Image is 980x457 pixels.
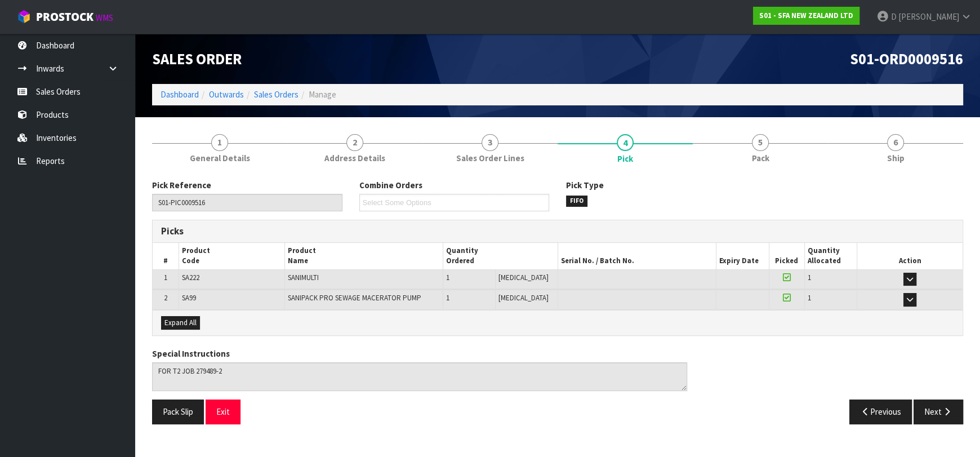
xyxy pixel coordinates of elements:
[752,134,769,151] span: 5
[182,273,199,282] span: SA222
[359,179,422,191] label: Combine Orders
[566,179,604,191] label: Pick Type
[849,400,912,424] button: Previous
[161,89,199,100] a: Dashboard
[152,50,242,68] span: Sales Order
[443,243,558,269] th: Quantity Ordered
[164,293,167,303] span: 2
[254,89,299,100] a: Sales Orders
[17,10,31,24] img: cube-alt.png
[152,179,211,191] label: Pick Reference
[190,152,250,164] span: General Details
[182,293,196,303] span: SA99
[850,50,963,68] span: S01-ORD0009516
[309,89,336,100] span: Manage
[566,196,587,207] span: FIFO
[887,152,905,164] span: Ship
[288,293,421,303] span: SANIPACK PRO SEWAGE MACERATOR PUMP
[164,318,197,327] span: Expand All
[211,134,228,151] span: 1
[179,243,284,269] th: Product Code
[617,134,634,151] span: 4
[152,348,230,360] label: Special Instructions
[446,293,449,303] span: 1
[716,243,769,269] th: Expiry Date
[808,293,811,303] span: 1
[752,152,769,164] span: Pack
[206,400,240,424] button: Exit
[498,273,549,282] span: [MEDICAL_DATA]
[804,243,857,269] th: Quantity Allocated
[482,134,498,151] span: 3
[456,152,524,164] span: Sales Order Lines
[152,171,963,433] span: Pick
[96,12,113,23] small: WMS
[498,293,549,303] span: [MEDICAL_DATA]
[209,89,244,100] a: Outwards
[164,273,167,282] span: 1
[288,273,319,282] span: SANIMULTI
[914,400,963,424] button: Next
[759,11,853,20] strong: S01 - SFA NEW ZEALAND LTD
[36,10,93,24] span: ProStock
[808,273,811,282] span: 1
[346,134,363,151] span: 2
[891,11,897,22] span: D
[617,153,633,165] span: Pick
[152,400,204,424] button: Pack Slip
[775,256,798,265] span: Picked
[153,243,179,269] th: #
[857,243,963,269] th: Action
[284,243,443,269] th: Product Name
[446,273,449,282] span: 1
[161,226,549,237] h3: Picks
[558,243,716,269] th: Serial No. / Batch No.
[887,134,904,151] span: 6
[161,316,200,330] button: Expand All
[324,152,385,164] span: Address Details
[898,11,959,22] span: [PERSON_NAME]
